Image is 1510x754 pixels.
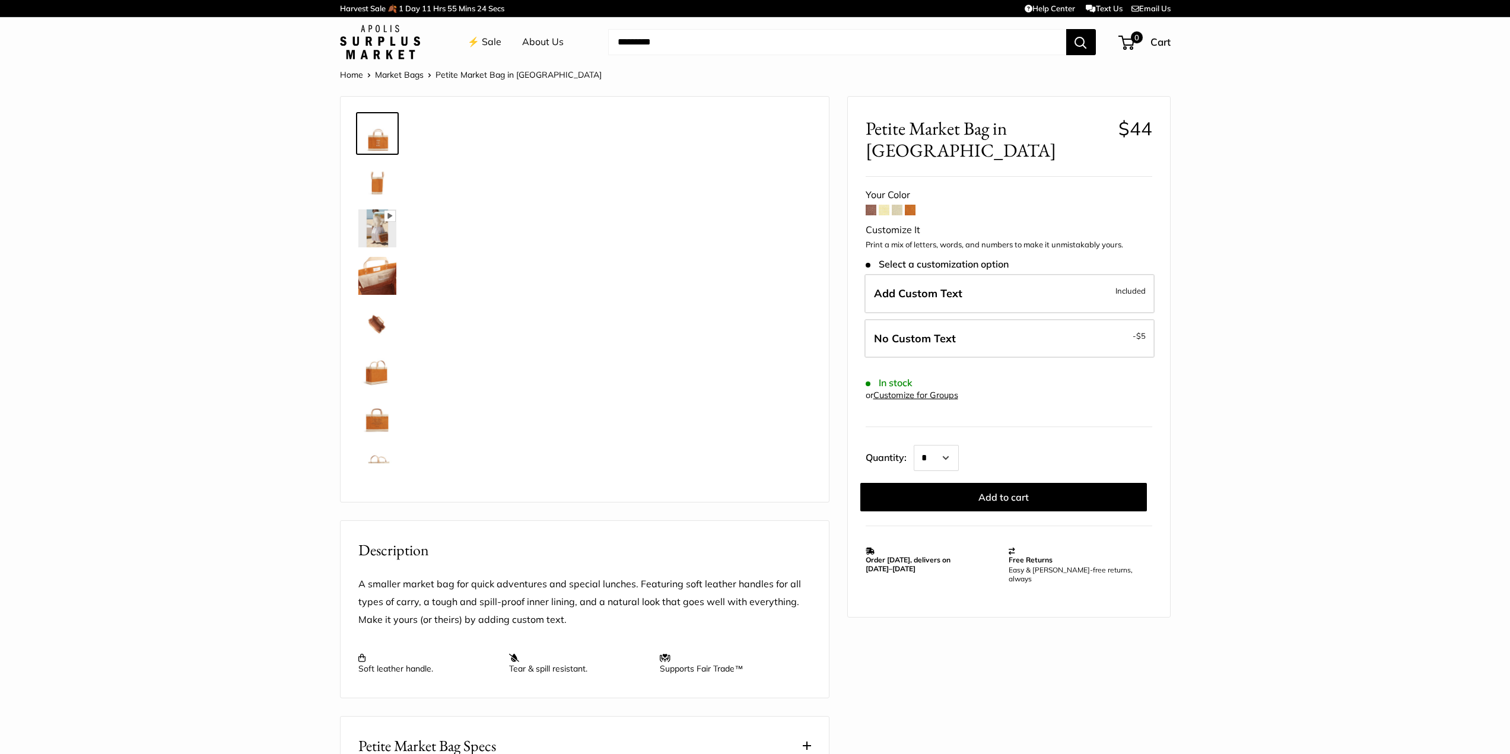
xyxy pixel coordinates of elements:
img: Petite Market Bag in Cognac [358,399,396,437]
img: Petite Market Bag in Cognac [358,257,396,295]
a: Petite Market Bag in Cognac [356,207,399,250]
span: Hrs [433,4,446,13]
a: ⚡️ Sale [468,33,501,51]
a: Text Us [1086,4,1122,13]
span: 55 [447,4,457,13]
span: 11 [422,4,431,13]
span: Mins [459,4,475,13]
p: Soft leather handle. [358,653,497,674]
p: Supports Fair Trade™ [660,653,799,674]
img: Apolis: Surplus Market [340,25,420,59]
span: Cart [1150,36,1171,48]
a: Market Bags [375,69,424,80]
img: Petite Market Bag in Cognac [358,352,396,390]
div: Your Color [866,186,1152,204]
button: Search [1066,29,1096,55]
a: Customize for Groups [873,390,958,400]
span: Day [405,4,420,13]
span: 0 [1130,31,1142,43]
div: Customize It [866,221,1152,239]
p: Print a mix of letters, words, and numbers to make it unmistakably yours. [866,239,1152,251]
span: $44 [1118,117,1152,140]
div: or [866,387,958,403]
span: Add Custom Text [874,287,962,300]
a: Petite Market Bag in Cognac [356,160,399,202]
label: Add Custom Text [864,274,1155,313]
span: 24 [477,4,487,13]
img: Petite Market Bag in Cognac [358,447,396,485]
a: Petite Market Bag in Cognac [356,397,399,440]
span: Petite Market Bag in [GEOGRAPHIC_DATA] [435,69,602,80]
label: Quantity: [866,441,914,471]
span: Secs [488,4,504,13]
img: Petite Market Bag in Cognac [358,209,396,247]
a: Petite Market Bag in Cognac [356,349,399,392]
a: Help Center [1025,4,1075,13]
nav: Breadcrumb [340,67,602,82]
span: No Custom Text [874,332,956,345]
span: $5 [1136,331,1146,341]
strong: Order [DATE], delivers on [DATE]–[DATE] [866,555,950,573]
img: Petite Market Bag in Cognac [358,304,396,342]
a: About Us [522,33,564,51]
strong: Free Returns [1009,555,1053,564]
a: Petite Market Bag in Cognac [356,112,399,155]
span: Included [1115,284,1146,298]
span: Petite Market Bag in [GEOGRAPHIC_DATA] [866,117,1110,161]
label: Leave Blank [864,319,1155,358]
a: Email Us [1131,4,1171,13]
input: Search... [608,29,1066,55]
a: 0 Cart [1120,33,1171,52]
img: Petite Market Bag in Cognac [358,114,396,152]
span: 1 [399,4,403,13]
a: Petite Market Bag in Cognac [356,444,399,487]
a: Petite Market Bag in Cognac [356,302,399,345]
h2: Description [358,539,811,562]
img: Petite Market Bag in Cognac [358,162,396,200]
span: Select a customization option [866,259,1009,270]
p: Tear & spill resistant. [509,653,648,674]
span: - [1133,329,1146,343]
a: Home [340,69,363,80]
p: A smaller market bag for quick adventures and special lunches. Featuring soft leather handles for... [358,575,811,629]
span: In stock [866,377,913,389]
a: Petite Market Bag in Cognac [356,254,399,297]
button: Add to cart [860,483,1147,511]
p: Easy & [PERSON_NAME]-free returns, always [1009,565,1146,583]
